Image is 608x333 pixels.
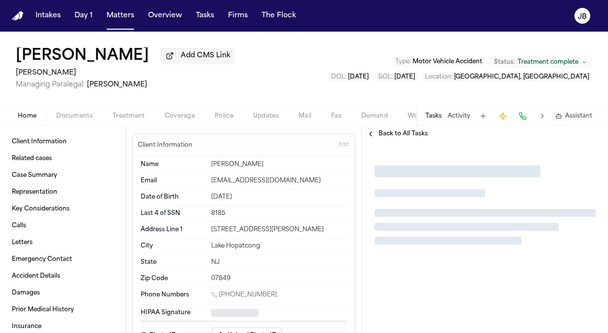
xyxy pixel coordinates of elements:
[361,112,388,120] span: Demand
[211,161,347,168] div: [PERSON_NAME]
[8,268,118,284] a: Accident Details
[8,302,118,318] a: Prior Medical History
[211,258,347,266] div: NJ
[489,56,592,68] button: Change status from Treatment complete
[141,291,189,299] span: Phone Numbers
[136,141,194,149] h3: Client Information
[348,74,369,80] span: [DATE]
[8,151,118,166] a: Related cases
[141,209,205,217] dt: Last 4 of SSN
[141,242,205,250] dt: City
[425,74,453,80] span: Location :
[141,309,205,317] dt: HIPAA Signature
[336,137,352,153] button: Edit
[454,74,589,80] span: [GEOGRAPHIC_DATA], [GEOGRAPHIC_DATA]
[8,218,118,234] a: Calls
[339,142,349,149] span: Edit
[141,258,205,266] dt: State
[103,7,138,25] button: Matters
[16,81,85,88] span: Managing Paralegal:
[141,177,205,185] dt: Email
[161,48,235,64] button: Add CMS Link
[12,11,24,21] a: Home
[211,242,347,250] div: Lake Hopatcong
[496,109,510,123] button: Create Immediate Task
[494,58,515,66] span: Status:
[8,134,118,150] a: Client Information
[299,112,311,120] span: Mail
[422,72,592,82] button: Edit Location: Montclair, NJ
[141,226,205,234] dt: Address Line 1
[565,112,592,120] span: Assistant
[56,112,93,120] span: Documents
[476,109,490,123] button: Add Task
[211,275,347,283] div: 07849
[516,109,530,123] button: Make a Call
[211,209,347,217] div: 8185
[12,11,24,21] img: Finch Logo
[376,72,418,82] button: Edit SOL: 2026-12-30
[258,7,300,25] button: The Flock
[425,112,442,120] button: Tasks
[192,7,218,25] button: Tasks
[8,184,118,200] a: Representation
[32,7,65,25] button: Intakes
[331,112,342,120] span: Fax
[8,285,118,301] a: Damages
[165,112,195,120] span: Coverage
[18,112,37,120] span: Home
[8,235,118,250] a: Letters
[331,74,346,80] span: DOL :
[71,7,97,25] button: Day 1
[253,112,279,120] span: Updates
[518,58,578,66] span: Treatment complete
[141,193,205,201] dt: Date of Birth
[211,193,347,201] div: [DATE]
[408,112,446,120] span: Workspaces
[379,130,428,138] span: Back to All Tasks
[16,47,149,65] button: Edit matter name
[394,74,415,80] span: [DATE]
[379,74,393,80] span: SOL :
[113,112,145,120] span: Treatment
[144,7,186,25] button: Overview
[16,47,149,65] h1: [PERSON_NAME]
[362,130,433,138] button: Back to All Tasks
[555,112,592,120] button: Assistant
[224,7,252,25] button: Firms
[211,177,347,185] div: [EMAIL_ADDRESS][DOMAIN_NAME]
[141,161,205,168] dt: Name
[87,81,147,88] span: [PERSON_NAME]
[392,57,485,67] button: Edit Type: Motor Vehicle Accident
[215,112,233,120] span: Police
[395,59,411,65] span: Type :
[141,275,205,283] dt: Zip Code
[8,201,118,217] a: Key Considerations
[413,59,482,65] span: Motor Vehicle Accident
[211,226,347,234] div: [STREET_ADDRESS][PERSON_NAME]
[8,167,118,183] a: Case Summary
[328,72,372,82] button: Edit DOL: 2024-12-30
[211,291,277,299] a: Call 1 (973) 855-6952
[448,112,470,120] button: Activity
[8,251,118,267] a: Emergency Contact
[181,51,230,61] span: Add CMS Link
[16,67,235,79] h2: [PERSON_NAME]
